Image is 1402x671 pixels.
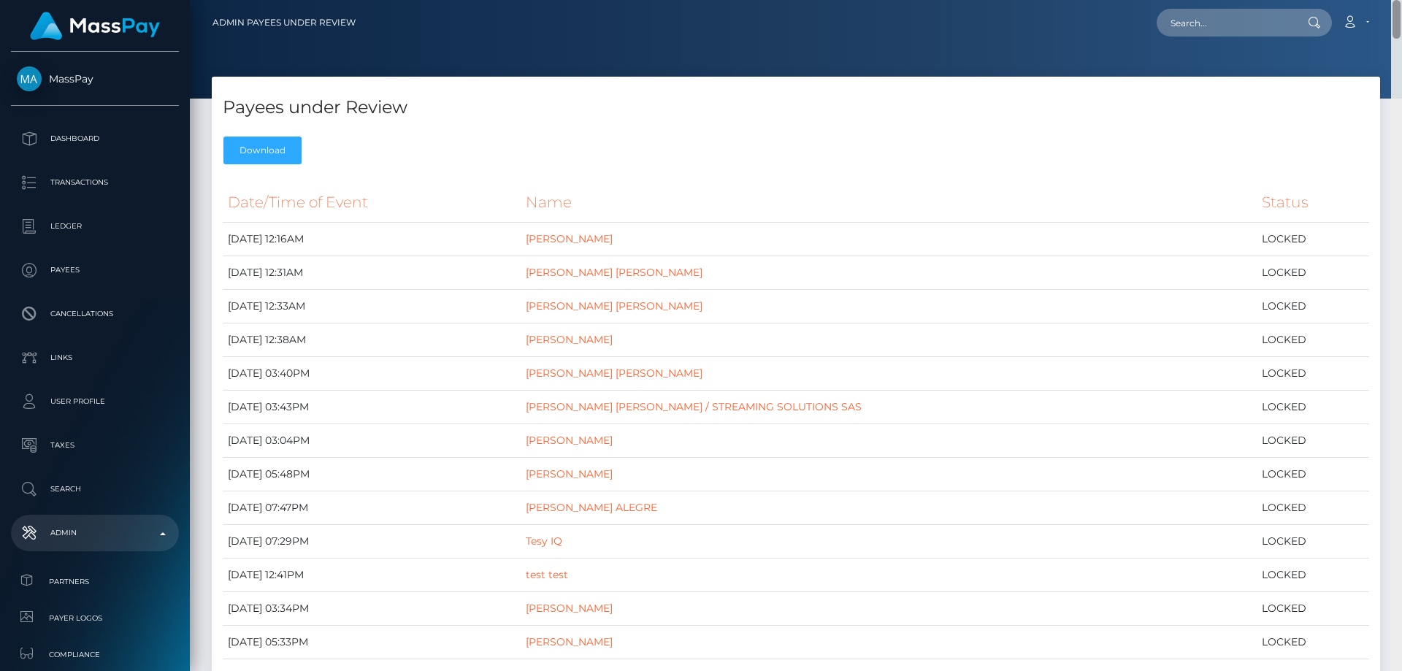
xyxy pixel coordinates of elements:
a: [PERSON_NAME] [526,635,613,648]
a: [PERSON_NAME] ALEGRE [526,501,657,514]
span: Compliance [17,646,173,663]
td: [DATE] 07:47PM [223,491,521,525]
td: LOCKED [1257,559,1369,592]
a: Compliance [11,639,179,670]
td: LOCKED [1257,491,1369,525]
p: Payees [17,259,173,281]
a: [PERSON_NAME] [526,333,613,346]
td: [DATE] 05:33PM [223,626,521,659]
td: [DATE] 03:04PM [223,424,521,458]
a: [PERSON_NAME] [PERSON_NAME] [526,299,702,313]
a: [PERSON_NAME] [526,467,613,480]
td: [DATE] 12:38AM [223,323,521,357]
a: [PERSON_NAME] [526,232,613,245]
a: Tesy IQ [526,534,562,548]
span: Partners [17,573,173,590]
a: Taxes [11,427,179,464]
a: [PERSON_NAME] [PERSON_NAME] / STREAMING SOLUTIONS SAS [526,400,862,413]
td: LOCKED [1257,458,1369,491]
td: [DATE] 03:43PM [223,391,521,424]
td: [DATE] 12:41PM [223,559,521,592]
p: Cancellations [17,303,173,325]
p: User Profile [17,391,173,413]
td: [DATE] 07:29PM [223,525,521,559]
a: [PERSON_NAME] [PERSON_NAME] [526,266,702,279]
img: MassPay [17,66,42,91]
span: MassPay [11,72,179,85]
a: Ledger [11,208,179,245]
td: LOCKED [1257,357,1369,391]
a: Partners [11,566,179,597]
a: Dashboard [11,120,179,157]
span: Payer Logos [17,610,173,626]
td: LOCKED [1257,223,1369,256]
a: [PERSON_NAME] [526,434,613,447]
td: [DATE] 12:16AM [223,223,521,256]
a: Admin [11,515,179,551]
h4: Payees under Review [223,95,1369,120]
td: LOCKED [1257,391,1369,424]
p: Taxes [17,434,173,456]
p: Ledger [17,215,173,237]
a: Cancellations [11,296,179,332]
td: [DATE] 12:31AM [223,256,521,290]
td: LOCKED [1257,424,1369,458]
a: Payees [11,252,179,288]
th: Date/Time of Event [223,183,521,223]
p: Admin [17,522,173,544]
a: Links [11,340,179,376]
td: [DATE] 05:48PM [223,458,521,491]
td: LOCKED [1257,256,1369,290]
a: Admin Payees under Review [212,7,356,38]
a: User Profile [11,383,179,420]
a: test test [526,568,568,581]
p: Search [17,478,173,500]
td: LOCKED [1257,525,1369,559]
td: LOCKED [1257,323,1369,357]
td: [DATE] 03:34PM [223,592,521,626]
a: Download [223,137,302,164]
a: [PERSON_NAME] [526,602,613,615]
a: Search [11,471,179,507]
p: Transactions [17,172,173,193]
input: Search... [1157,9,1294,37]
td: LOCKED [1257,290,1369,323]
td: [DATE] 03:40PM [223,357,521,391]
a: Transactions [11,164,179,201]
p: Links [17,347,173,369]
td: [DATE] 12:33AM [223,290,521,323]
th: Name [521,183,1257,223]
td: LOCKED [1257,592,1369,626]
td: LOCKED [1257,626,1369,659]
img: MassPay Logo [30,12,160,40]
p: Dashboard [17,128,173,150]
a: Payer Logos [11,602,179,634]
th: Status [1257,183,1369,223]
a: [PERSON_NAME] [PERSON_NAME] [526,367,702,380]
